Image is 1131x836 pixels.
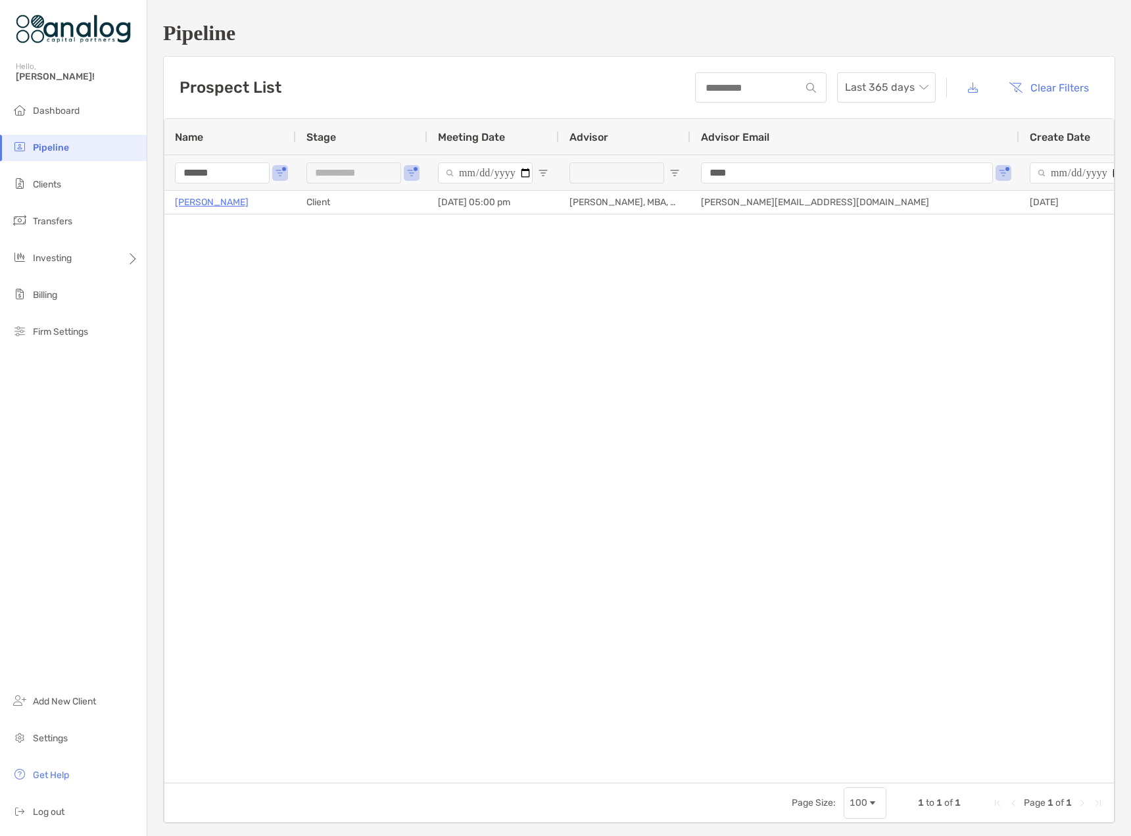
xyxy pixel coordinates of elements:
[701,131,769,143] span: Advisor Email
[955,797,961,808] span: 1
[33,105,80,116] span: Dashboard
[850,797,867,808] div: 100
[12,766,28,782] img: get-help icon
[12,693,28,708] img: add_new_client icon
[998,168,1009,178] button: Open Filter Menu
[33,733,68,744] span: Settings
[936,797,942,808] span: 1
[1077,798,1088,808] div: Next Page
[16,71,139,82] span: [PERSON_NAME]!
[792,797,836,808] div: Page Size:
[944,797,953,808] span: of
[175,194,249,210] a: [PERSON_NAME]
[992,798,1003,808] div: First Page
[438,131,505,143] span: Meeting Date
[1066,797,1072,808] span: 1
[33,289,57,301] span: Billing
[12,323,28,339] img: firm-settings icon
[12,176,28,191] img: clients icon
[1024,797,1046,808] span: Page
[1093,798,1103,808] div: Last Page
[12,102,28,118] img: dashboard icon
[12,139,28,155] img: pipeline icon
[33,326,88,337] span: Firm Settings
[1030,162,1124,184] input: Create Date Filter Input
[669,168,680,178] button: Open Filter Menu
[1008,798,1019,808] div: Previous Page
[12,249,28,265] img: investing icon
[406,168,417,178] button: Open Filter Menu
[701,162,993,184] input: Advisor Email Filter Input
[1047,797,1053,808] span: 1
[845,73,928,102] span: Last 365 days
[569,131,608,143] span: Advisor
[33,806,64,818] span: Log out
[12,729,28,745] img: settings icon
[844,787,886,819] div: Page Size
[175,131,203,143] span: Name
[33,216,72,227] span: Transfers
[306,131,336,143] span: Stage
[926,797,934,808] span: to
[16,5,131,53] img: Zoe Logo
[163,21,1115,45] h1: Pipeline
[690,191,1019,214] div: [PERSON_NAME][EMAIL_ADDRESS][DOMAIN_NAME]
[12,286,28,302] img: billing icon
[33,142,69,153] span: Pipeline
[538,168,548,178] button: Open Filter Menu
[999,73,1099,102] button: Clear Filters
[33,696,96,707] span: Add New Client
[1055,797,1064,808] span: of
[175,162,270,184] input: Name Filter Input
[427,191,559,214] div: [DATE] 05:00 pm
[559,191,690,214] div: [PERSON_NAME], MBA, CFA
[33,179,61,190] span: Clients
[33,253,72,264] span: Investing
[438,162,533,184] input: Meeting Date Filter Input
[12,803,28,819] img: logout icon
[275,168,285,178] button: Open Filter Menu
[1030,131,1090,143] span: Create Date
[180,78,281,97] h3: Prospect List
[296,191,427,214] div: Client
[806,83,816,93] img: input icon
[33,770,69,781] span: Get Help
[12,212,28,228] img: transfers icon
[918,797,924,808] span: 1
